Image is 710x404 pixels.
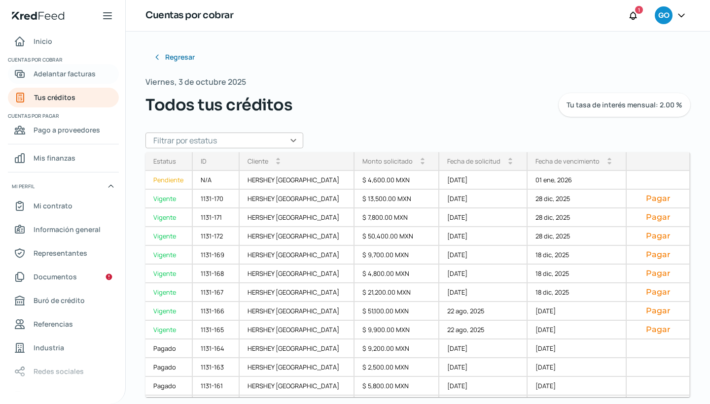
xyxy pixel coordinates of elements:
div: [DATE] [528,321,627,339]
div: [DATE] [439,171,528,190]
a: Vigente [145,321,193,339]
a: Pendiente [145,171,193,190]
a: Adelantar facturas [8,64,119,84]
button: Pagar [635,194,681,203]
div: [DATE] [439,227,528,246]
a: Vigente [145,265,193,283]
span: Colateral [34,389,64,401]
div: $ 4,600.00 MXN [355,171,440,190]
a: Documentos [8,267,119,287]
div: $ 51,100.00 MXN [355,302,440,321]
div: 22 ago, 2025 [439,321,528,339]
div: [DATE] [439,339,528,358]
button: Pagar [635,212,681,222]
span: Adelantar facturas [34,67,96,80]
span: Cuentas por pagar [8,111,117,120]
div: $ 4,800.00 MXN [355,265,440,283]
div: HERSHEY [GEOGRAPHIC_DATA] [240,321,355,339]
div: [DATE] [439,246,528,265]
span: Todos tus créditos [145,93,292,117]
div: HERSHEY [GEOGRAPHIC_DATA] [240,302,355,321]
div: $ 9,200.00 MXN [355,339,440,358]
span: Tu tasa de interés mensual: 2.00 % [567,101,682,108]
i: arrow_drop_down [276,161,280,165]
div: 01 ene, 2026 [528,171,627,190]
span: Mi perfil [12,182,35,191]
div: 28 dic, 2025 [528,190,627,208]
a: Redes sociales [8,362,119,381]
button: Pagar [635,306,681,316]
div: 1131-166 [193,302,240,321]
div: HERSHEY [GEOGRAPHIC_DATA] [240,377,355,396]
span: Redes sociales [34,365,84,377]
i: arrow_drop_down [607,161,611,165]
div: HERSHEY [GEOGRAPHIC_DATA] [240,358,355,377]
div: 1131-163 [193,358,240,377]
div: Pagado [145,377,193,396]
a: Pagado [145,339,193,358]
div: Estatus [153,157,176,166]
button: Pagar [635,250,681,260]
h1: Cuentas por cobrar [145,8,233,23]
a: Vigente [145,246,193,265]
div: 1131-171 [193,208,240,227]
div: 1131-161 [193,377,240,396]
div: 18 dic, 2025 [528,283,627,302]
div: $ 50,400.00 MXN [355,227,440,246]
a: Buró de crédito [8,291,119,310]
div: Vigente [145,208,193,227]
div: HERSHEY [GEOGRAPHIC_DATA] [240,171,355,190]
a: Vigente [145,227,193,246]
span: Viernes, 3 de octubre 2025 [145,75,246,89]
i: arrow_drop_down [508,161,512,165]
div: HERSHEY [GEOGRAPHIC_DATA] [240,246,355,265]
span: Referencias [34,318,73,330]
div: [DATE] [528,358,627,377]
div: 18 dic, 2025 [528,246,627,265]
div: $ 9,900.00 MXN [355,321,440,339]
a: Mi contrato [8,196,119,216]
a: Inicio [8,32,119,51]
div: $ 7,800.00 MXN [355,208,440,227]
span: 1 [638,5,640,14]
div: [DATE] [528,339,627,358]
div: Vigente [145,283,193,302]
div: 1131-170 [193,190,240,208]
div: 28 dic, 2025 [528,227,627,246]
div: ID [201,157,207,166]
div: $ 13,500.00 MXN [355,190,440,208]
span: Tus créditos [34,91,75,103]
div: $ 9,700.00 MXN [355,246,440,265]
div: [DATE] [439,283,528,302]
a: Información general [8,220,119,239]
a: Industria [8,338,119,358]
span: Mis finanzas [34,152,75,164]
div: [DATE] [439,265,528,283]
button: Pagar [635,287,681,297]
a: Pagado [145,358,193,377]
button: Pagar [635,325,681,335]
div: Cliente [248,157,268,166]
div: 28 dic, 2025 [528,208,627,227]
span: Industria [34,341,64,354]
div: 1131-164 [193,339,240,358]
span: Pago a proveedores [34,124,100,136]
div: $ 5,800.00 MXN [355,377,440,396]
button: Regresar [145,47,203,67]
div: HERSHEY [GEOGRAPHIC_DATA] [240,190,355,208]
span: Buró de crédito [34,294,85,306]
a: Vigente [145,302,193,321]
div: HERSHEY [GEOGRAPHIC_DATA] [240,339,355,358]
span: Representantes [34,247,87,259]
span: GO [658,10,669,22]
div: Vigente [145,190,193,208]
div: [DATE] [528,377,627,396]
div: $ 21,200.00 MXN [355,283,440,302]
div: Fecha de solicitud [447,157,500,166]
